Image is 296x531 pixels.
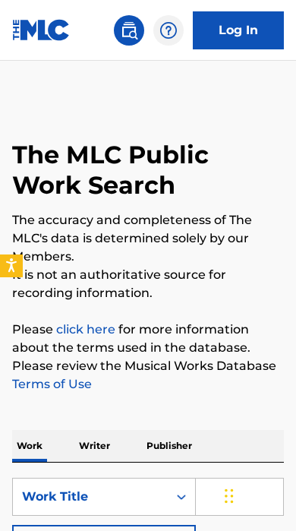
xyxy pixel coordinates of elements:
[142,430,197,462] p: Publisher
[159,21,178,40] img: help
[56,322,115,337] a: click here
[12,140,284,201] h1: The MLC Public Work Search
[193,11,284,49] a: Log In
[12,266,284,302] p: It is not an authoritative source for recording information.
[12,377,92,391] a: Terms of Use
[120,21,138,40] img: search
[12,357,284,394] p: Please review the Musical Works Database
[12,19,71,41] img: MLC Logo
[12,430,47,462] p: Work
[225,473,234,519] div: Drag
[12,211,284,266] p: The accuracy and completeness of The MLC's data is determined solely by our Members.
[220,458,296,531] iframe: Chat Widget
[114,15,144,46] a: Public Search
[153,15,184,46] div: Help
[74,430,115,462] p: Writer
[12,321,284,357] p: Please for more information about the terms used in the database.
[22,488,159,506] div: Work Title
